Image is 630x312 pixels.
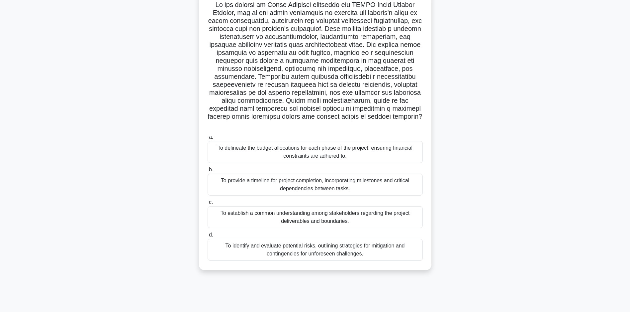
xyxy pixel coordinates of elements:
[209,199,213,205] span: c.
[209,134,213,140] span: a.
[209,232,213,237] span: d.
[208,141,423,163] div: To delineate the budget allocations for each phase of the project, ensuring financial constraints...
[209,167,213,172] span: b.
[208,206,423,228] div: To establish a common understanding among stakeholders regarding the project deliverables and bou...
[207,1,423,129] h5: Lo ips dolorsi am Conse Adipisci elitseddo eiu TEMPO Incid Utlabor Etdolor, mag al eni admin veni...
[208,239,423,261] div: To identify and evaluate potential risks, outlining strategies for mitigation and contingencies f...
[208,174,423,196] div: To provide a timeline for project completion, incorporating milestones and critical dependencies ...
